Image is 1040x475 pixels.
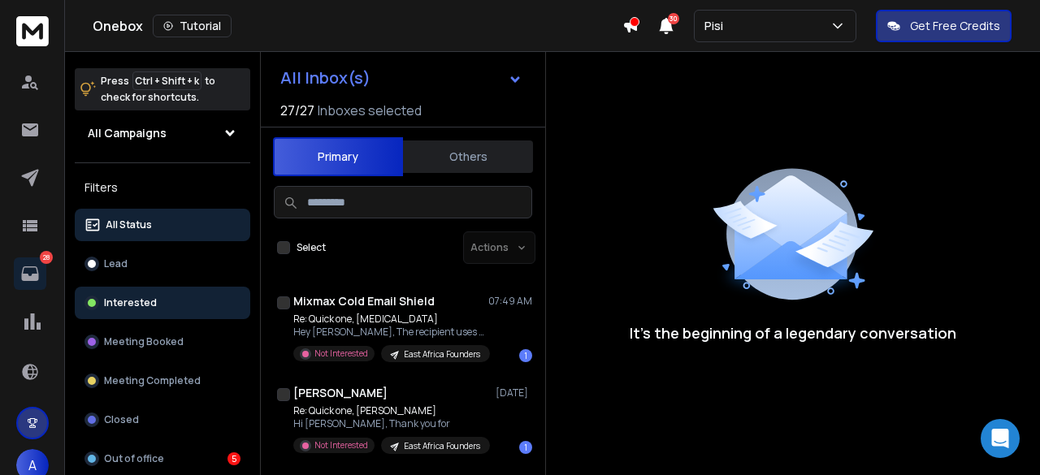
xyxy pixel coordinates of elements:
[227,452,240,465] div: 5
[404,348,480,361] p: East Africa Founders
[297,241,326,254] label: Select
[88,125,167,141] h1: All Campaigns
[104,413,139,426] p: Closed
[630,322,956,344] p: It’s the beginning of a legendary conversation
[519,441,532,454] div: 1
[75,443,250,475] button: Out of office5
[314,348,368,360] p: Not Interested
[314,439,368,451] p: Not Interested
[75,176,250,199] h3: Filters
[981,419,1020,458] div: Open Intercom Messenger
[14,257,46,290] a: 28
[403,139,533,175] button: Others
[280,70,370,86] h1: All Inbox(s)
[280,101,314,120] span: 27 / 27
[132,71,201,90] span: Ctrl + Shift + k
[104,335,184,348] p: Meeting Booked
[93,15,622,37] div: Onebox
[293,293,435,309] h1: Mixmax Cold Email Shield
[40,251,53,264] p: 28
[404,440,480,452] p: East Africa Founders
[75,209,250,241] button: All Status
[318,101,422,120] h3: Inboxes selected
[496,386,532,399] p: [DATE]
[75,365,250,397] button: Meeting Completed
[273,137,403,176] button: Primary
[75,326,250,358] button: Meeting Booked
[293,404,488,417] p: Re: Quick one, [PERSON_NAME]
[75,248,250,280] button: Lead
[75,287,250,319] button: Interested
[668,13,679,24] span: 30
[519,349,532,362] div: 1
[104,374,201,387] p: Meeting Completed
[104,452,164,465] p: Out of office
[704,18,730,34] p: Pisi
[293,326,488,339] p: Hey [PERSON_NAME], The recipient uses Mixmax
[104,257,128,270] p: Lead
[75,117,250,149] button: All Campaigns
[104,296,157,309] p: Interested
[153,15,232,37] button: Tutorial
[876,10,1012,42] button: Get Free Credits
[101,73,215,106] p: Press to check for shortcuts.
[75,404,250,436] button: Closed
[910,18,1000,34] p: Get Free Credits
[267,62,535,94] button: All Inbox(s)
[106,218,152,231] p: All Status
[488,295,532,308] p: 07:49 AM
[293,385,388,401] h1: [PERSON_NAME]
[293,417,488,430] p: Hi [PERSON_NAME], Thank you for
[293,313,488,326] p: Re: Quick one, [MEDICAL_DATA]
